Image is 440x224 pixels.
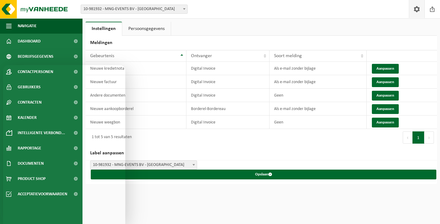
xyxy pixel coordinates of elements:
button: Next [424,131,434,144]
button: 1 [413,131,424,144]
td: Andere documenten [86,89,186,102]
td: Als e-mail zonder bijlage [269,62,367,75]
td: Digital Invoice [186,89,269,102]
td: Digital Invoice [186,116,269,129]
td: Nieuwe aankoopborderel [86,102,186,116]
td: Nieuwe kredietnota [86,62,186,75]
h2: Label aanpassen [86,146,437,160]
span: Ontvanger [191,53,212,58]
td: Geen [269,89,367,102]
td: Nieuwe factuur [86,75,186,89]
span: 10-981932 - MNG-EVENTS BV - OUDENAARDE [81,5,188,14]
span: 10-981932 - MNG-EVENTS BV - OUDENAARDE [81,5,187,13]
span: Bedrijfsgegevens [18,49,53,64]
td: Als e-mail zonder bijlage [269,102,367,116]
iframe: chat widget [3,65,125,224]
td: Nieuwe weegbon [86,116,186,129]
button: Previous [403,131,413,144]
button: Aanpassen [372,77,399,87]
span: Navigatie [18,18,37,34]
a: Instellingen [86,22,122,36]
span: Soort melding [274,53,302,58]
h2: Meldingen [86,36,437,50]
span: Contactpersonen [18,64,53,79]
button: Aanpassen [372,64,399,74]
span: Dashboard [18,34,41,49]
button: Aanpassen [372,118,399,127]
span: 10-981932 - MNG-EVENTS BV - OUDENAARDE [90,161,197,169]
td: Geen [269,116,367,129]
span: 10-981932 - MNG-EVENTS BV - OUDENAARDE [90,160,197,170]
button: Opslaan [91,170,436,179]
span: Gebeurtenis [90,53,114,58]
a: Persoonsgegevens [122,22,171,36]
td: Digital Invoice [186,62,269,75]
td: Borderel-Bordereau [186,102,269,116]
td: Digital Invoice [186,75,269,89]
button: Aanpassen [372,104,399,114]
td: Als e-mail zonder bijlage [269,75,367,89]
button: Aanpassen [372,91,399,101]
